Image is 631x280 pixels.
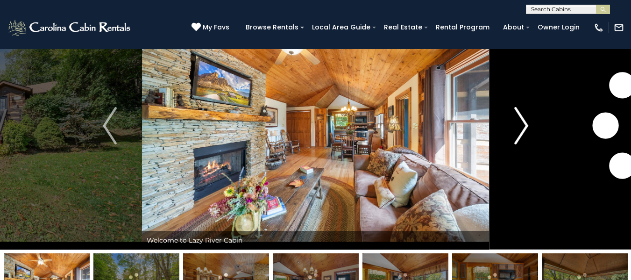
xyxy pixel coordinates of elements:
[498,20,529,35] a: About
[241,20,303,35] a: Browse Rentals
[103,107,117,144] img: arrow
[307,20,375,35] a: Local Area Guide
[142,231,489,250] div: Welcome to Lazy River Cabin
[7,18,133,37] img: White-1-2.png
[514,107,528,144] img: arrow
[203,22,229,32] span: My Favs
[431,20,494,35] a: Rental Program
[78,2,142,250] button: Previous
[594,22,604,33] img: phone-regular-white.png
[533,20,584,35] a: Owner Login
[489,2,553,250] button: Next
[191,22,232,33] a: My Favs
[379,20,427,35] a: Real Estate
[614,22,624,33] img: mail-regular-white.png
